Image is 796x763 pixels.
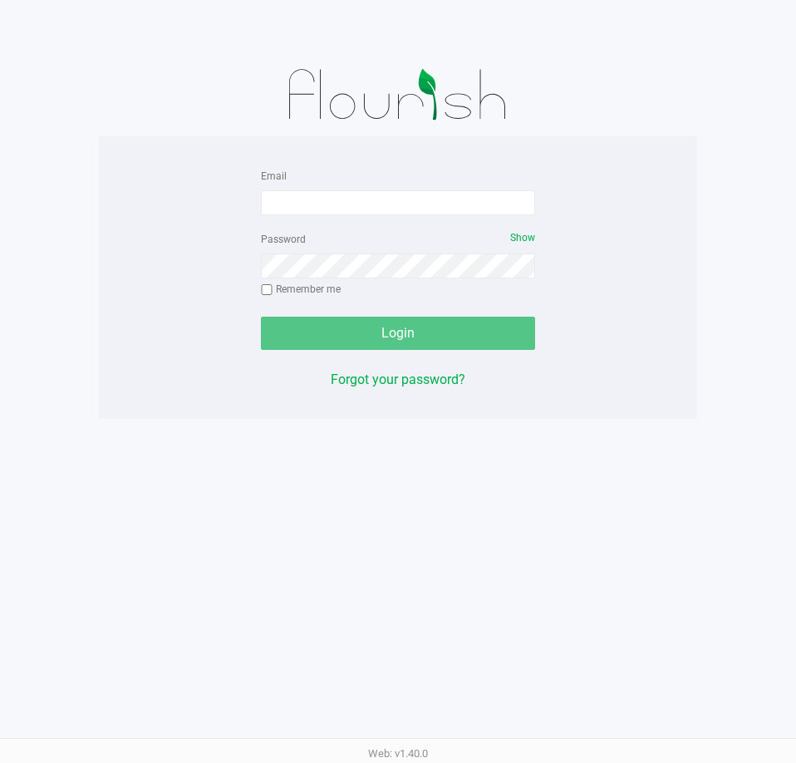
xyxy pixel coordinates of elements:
[261,284,273,296] input: Remember me
[261,232,306,247] label: Password
[331,370,465,390] button: Forgot your password?
[510,232,535,244] span: Show
[261,169,287,184] label: Email
[261,282,341,297] label: Remember me
[368,747,428,760] span: Web: v1.40.0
